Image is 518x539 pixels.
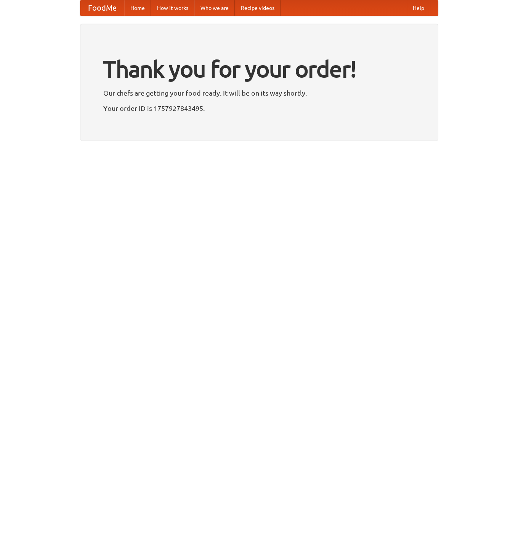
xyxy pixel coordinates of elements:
p: Our chefs are getting your food ready. It will be on its way shortly. [103,87,415,99]
a: How it works [151,0,194,16]
a: Who we are [194,0,235,16]
a: Home [124,0,151,16]
p: Your order ID is 1757927843495. [103,102,415,114]
a: Help [407,0,430,16]
h1: Thank you for your order! [103,51,415,87]
a: Recipe videos [235,0,281,16]
a: FoodMe [80,0,124,16]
